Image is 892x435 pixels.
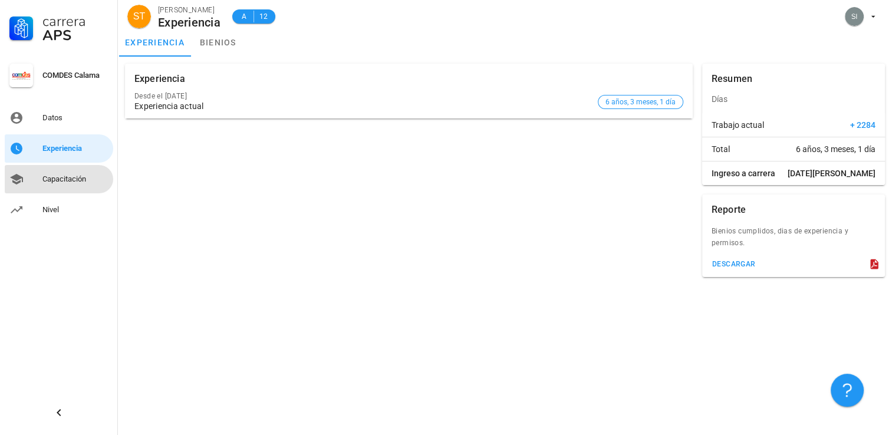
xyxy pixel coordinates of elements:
[850,119,875,131] span: + 2284
[5,134,113,163] a: Experiencia
[712,64,752,94] div: Resumen
[42,174,108,184] div: Capacitación
[5,196,113,224] a: Nivel
[42,14,108,28] div: Carrera
[239,11,249,22] span: A
[712,167,775,179] span: Ingreso a carrera
[605,95,676,108] span: 6 años, 3 meses, 1 día
[158,16,220,29] div: Experiencia
[42,113,108,123] div: Datos
[118,28,192,57] a: experiencia
[134,64,185,94] div: Experiencia
[702,85,885,113] div: Días
[712,260,756,268] div: descargar
[5,104,113,132] a: Datos
[158,4,220,16] div: [PERSON_NAME]
[42,71,108,80] div: COMDES Calama
[259,11,268,22] span: 12
[707,256,761,272] button: descargar
[42,144,108,153] div: Experiencia
[192,28,245,57] a: bienios
[42,28,108,42] div: APS
[134,101,593,111] div: Experiencia actual
[42,205,108,215] div: Nivel
[712,195,746,225] div: Reporte
[133,5,145,28] span: ST
[845,7,864,26] div: avatar
[134,92,593,100] div: Desde el [DATE]
[5,165,113,193] a: Capacitación
[788,167,875,179] span: [DATE][PERSON_NAME]
[712,143,730,155] span: Total
[702,225,885,256] div: Bienios cumplidos, dias de experiencia y permisos.
[712,119,764,131] span: Trabajo actual
[796,143,875,155] span: 6 años, 3 meses, 1 día
[127,5,151,28] div: avatar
